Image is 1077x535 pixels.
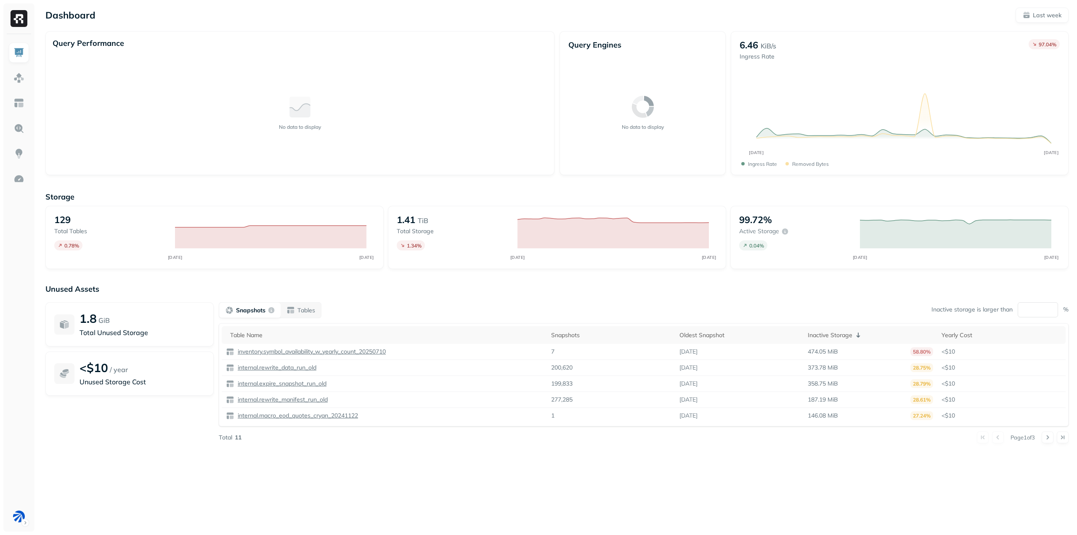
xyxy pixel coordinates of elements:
[701,255,716,260] tspan: [DATE]
[13,72,24,83] img: Assets
[808,396,838,404] p: 187.19 MiB
[942,412,1061,420] p: <$10
[808,331,852,339] p: Inactive Storage
[679,348,698,356] p: [DATE]
[749,150,764,155] tspan: [DATE]
[910,395,933,404] p: 28.61%
[551,380,573,388] p: 199,833
[748,161,777,167] p: Ingress Rate
[397,227,509,235] p: Total storage
[397,214,415,226] p: 1.41
[418,216,428,226] p: TiB
[942,331,1061,339] div: Yearly Cost
[1044,255,1058,260] tspan: [DATE]
[226,412,234,420] img: table
[45,284,1069,294] p: Unused Assets
[679,412,698,420] p: [DATE]
[808,348,838,356] p: 474.05 MiB
[167,255,182,260] tspan: [DATE]
[679,380,698,388] p: [DATE]
[910,347,933,356] p: 58.80%
[235,434,241,442] p: 11
[230,331,543,339] div: Table Name
[53,38,124,48] p: Query Performance
[1039,41,1056,48] p: 97.04 %
[551,331,671,339] div: Snapshots
[236,306,265,314] p: Snapshots
[236,396,328,404] p: internal.rewrite_manifest_run_old
[236,364,316,372] p: internal.rewrite_data_run_old
[234,412,358,420] a: internal.macro_eod_quotes_cryan_20241122
[808,380,838,388] p: 358.75 MiB
[739,227,779,235] p: Active storage
[80,311,97,326] p: 1.8
[749,242,764,249] p: 0.04 %
[234,396,328,404] a: internal.rewrite_manifest_run_old
[910,363,933,372] p: 28.75%
[551,396,573,404] p: 277,285
[234,348,386,356] a: inventory.symbol_availability_w_yearly_count_20250710
[359,255,374,260] tspan: [DATE]
[13,98,24,109] img: Asset Explorer
[1016,8,1069,23] button: Last week
[80,327,205,338] p: Total Unused Storage
[942,364,1061,372] p: <$10
[234,380,326,388] a: internal.expire_snapshot_run_old
[679,331,799,339] div: Oldest Snapshot
[792,161,829,167] p: Removed bytes
[98,315,110,325] p: GiB
[236,348,386,356] p: inventory.symbol_availability_w_yearly_count_20250710
[761,41,776,51] p: KiB/s
[13,511,25,522] img: BAM
[13,123,24,134] img: Query Explorer
[110,365,128,375] p: / year
[45,192,1069,202] p: Storage
[740,53,776,61] p: Ingress Rate
[80,377,205,387] p: Unused Storage Cost
[226,364,234,372] img: table
[64,242,79,249] p: 0.78 %
[54,214,71,226] p: 129
[80,360,108,375] p: <$10
[13,148,24,159] img: Insights
[551,348,554,356] p: 7
[236,380,326,388] p: internal.expire_snapshot_run_old
[910,411,933,420] p: 27.24%
[739,214,772,226] p: 99.72%
[910,379,933,388] p: 28.79%
[740,39,758,51] p: 6.46
[942,396,1061,404] p: <$10
[942,348,1061,356] p: <$10
[808,412,838,420] p: 146.08 MiB
[13,47,24,58] img: Dashboard
[551,364,573,372] p: 200,620
[551,412,554,420] p: 1
[407,242,422,249] p: 1.34 %
[852,255,867,260] tspan: [DATE]
[1044,150,1059,155] tspan: [DATE]
[279,124,321,130] p: No data to display
[1033,11,1061,19] p: Last week
[1063,306,1069,314] p: %
[808,364,838,372] p: 373.78 MiB
[622,124,664,130] p: No data to display
[679,364,698,372] p: [DATE]
[45,9,95,21] p: Dashboard
[942,380,1061,388] p: <$10
[297,306,315,314] p: Tables
[510,255,525,260] tspan: [DATE]
[13,173,24,184] img: Optimization
[226,380,234,388] img: table
[931,306,1013,314] p: Inactive storage is larger than
[568,40,717,50] p: Query Engines
[236,412,358,420] p: internal.macro_eod_quotes_cryan_20241122
[54,227,167,235] p: Total tables
[226,396,234,404] img: table
[11,10,27,27] img: Ryft
[219,434,232,442] p: Total
[1011,434,1035,441] p: Page 1 of 3
[679,396,698,404] p: [DATE]
[226,348,234,356] img: table
[234,364,316,372] a: internal.rewrite_data_run_old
